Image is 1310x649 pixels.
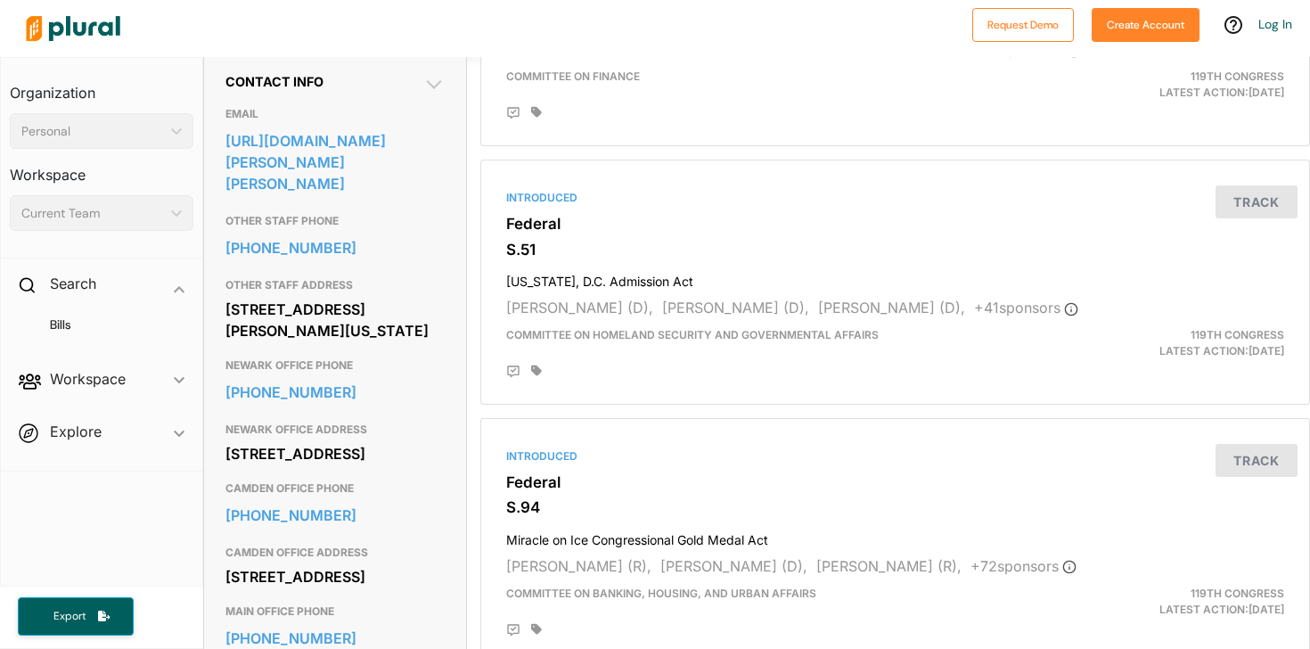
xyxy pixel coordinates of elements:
div: Add tags [531,623,542,636]
span: [PERSON_NAME] (D), [818,299,965,316]
h2: Search [50,274,96,293]
h3: Workspace [10,149,193,188]
button: Track [1216,185,1298,218]
div: Add Position Statement [506,365,520,379]
h4: Miracle on Ice Congressional Gold Medal Act [506,524,1284,548]
a: [PHONE_NUMBER] [225,379,444,406]
div: Add tags [531,106,542,119]
span: Committee on Finance [506,70,640,83]
button: Create Account [1092,8,1199,42]
a: Log In [1258,16,1292,32]
div: Latest Action: [DATE] [1029,69,1298,101]
span: [PERSON_NAME] (R), [506,557,651,575]
span: [PERSON_NAME] (D), [660,557,807,575]
div: Latest Action: [DATE] [1029,586,1298,618]
h3: CAMDEN OFFICE ADDRESS [225,542,444,563]
span: 119th Congress [1191,70,1284,83]
h3: Organization [10,67,193,106]
h3: NEWARK OFFICE ADDRESS [225,419,444,440]
span: Contact Info [225,74,323,89]
span: Export [41,609,98,624]
h3: S.51 [506,241,1284,259]
span: 119th Congress [1191,328,1284,341]
div: Introduced [506,190,1284,206]
div: Personal [21,122,164,141]
span: Committee on Banking, Housing, and Urban Affairs [506,587,816,600]
span: [PERSON_NAME] (D), [662,299,809,316]
button: Export [18,597,134,636]
h3: OTHER STAFF PHONE [225,210,444,232]
span: 119th Congress [1191,587,1284,600]
span: [PERSON_NAME] (R), [816,557,962,575]
a: [PHONE_NUMBER] [225,502,444,529]
span: Committee on Homeland Security and Governmental Affairs [506,328,879,341]
span: + 72 sponsor s [970,557,1077,575]
h3: NEWARK OFFICE PHONE [225,355,444,376]
h3: Federal [506,473,1284,491]
a: [PHONE_NUMBER] [225,234,444,261]
a: [URL][DOMAIN_NAME][PERSON_NAME][PERSON_NAME] [225,127,444,197]
div: [STREET_ADDRESS] [225,563,444,590]
a: Bills [28,316,184,333]
h3: Federal [506,215,1284,233]
span: + 41 sponsor s [974,299,1078,316]
button: Track [1216,444,1298,477]
h3: S.94 [506,498,1284,516]
div: [STREET_ADDRESS] [225,440,444,467]
div: Introduced [506,448,1284,464]
h3: MAIN OFFICE PHONE [225,601,444,622]
div: [STREET_ADDRESS][PERSON_NAME][US_STATE] [225,296,444,344]
a: Request Demo [972,14,1074,33]
div: Latest Action: [DATE] [1029,327,1298,359]
div: Add tags [531,365,542,377]
h3: CAMDEN OFFICE PHONE [225,478,444,499]
div: Add Position Statement [506,106,520,120]
span: [PERSON_NAME] (D), [506,299,653,316]
h4: [US_STATE], D.C. Admission Act [506,266,1284,290]
div: Add Position Statement [506,623,520,637]
div: Current Team [21,204,164,223]
h3: EMAIL [225,103,444,125]
a: Create Account [1092,14,1199,33]
button: Request Demo [972,8,1074,42]
h3: OTHER STAFF ADDRESS [225,275,444,296]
